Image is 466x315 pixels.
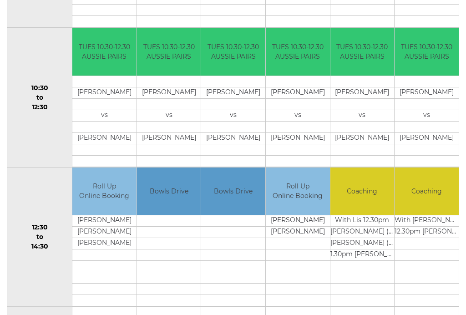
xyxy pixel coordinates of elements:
td: 12.30pm [PERSON_NAME] (Lesson 2) [395,227,459,238]
td: TUES 10.30-12.30 AUSSIE PAIRS [72,28,137,76]
td: [PERSON_NAME] (Lesson 2) [330,227,395,238]
td: 12:30 to 14:30 [7,167,72,307]
td: 10:30 to 12:30 [7,28,72,168]
td: [PERSON_NAME] (Lesson 2) [330,238,395,249]
td: [PERSON_NAME] [72,238,137,249]
td: vs [201,110,265,121]
td: vs [395,110,459,121]
td: With [PERSON_NAME] and [PERSON_NAME] [395,215,459,227]
td: Coaching [395,168,459,215]
td: [PERSON_NAME] [72,215,137,227]
td: TUES 10.30-12.30 AUSSIE PAIRS [395,28,459,76]
td: [PERSON_NAME] [72,227,137,238]
td: Bowls Drive [137,168,201,215]
td: Roll Up Online Booking [266,168,330,215]
td: [PERSON_NAME] [266,227,330,238]
td: [PERSON_NAME] [266,215,330,227]
td: vs [266,110,330,121]
td: 1.30pm [PERSON_NAME] (Lesson 1) [330,249,395,261]
td: [PERSON_NAME] [201,132,265,144]
td: [PERSON_NAME] [330,87,395,98]
td: With Lis 12.30pm [330,215,395,227]
td: TUES 10.30-12.30 AUSSIE PAIRS [137,28,201,76]
td: vs [72,110,137,121]
td: [PERSON_NAME] [72,132,137,144]
td: [PERSON_NAME] [137,132,201,144]
td: [PERSON_NAME] [266,87,330,98]
td: TUES 10.30-12.30 AUSSIE PAIRS [266,28,330,76]
td: [PERSON_NAME] [72,87,137,98]
td: Coaching [330,168,395,215]
td: vs [330,110,395,121]
td: vs [137,110,201,121]
td: [PERSON_NAME] [395,132,459,144]
td: [PERSON_NAME] [395,87,459,98]
td: [PERSON_NAME] [201,87,265,98]
td: [PERSON_NAME] [266,132,330,144]
td: Bowls Drive [201,168,265,215]
td: [PERSON_NAME] [137,87,201,98]
td: Roll Up Online Booking [72,168,137,215]
td: [PERSON_NAME] [330,132,395,144]
td: TUES 10.30-12.30 AUSSIE PAIRS [201,28,265,76]
td: TUES 10.30-12.30 AUSSIE PAIRS [330,28,395,76]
